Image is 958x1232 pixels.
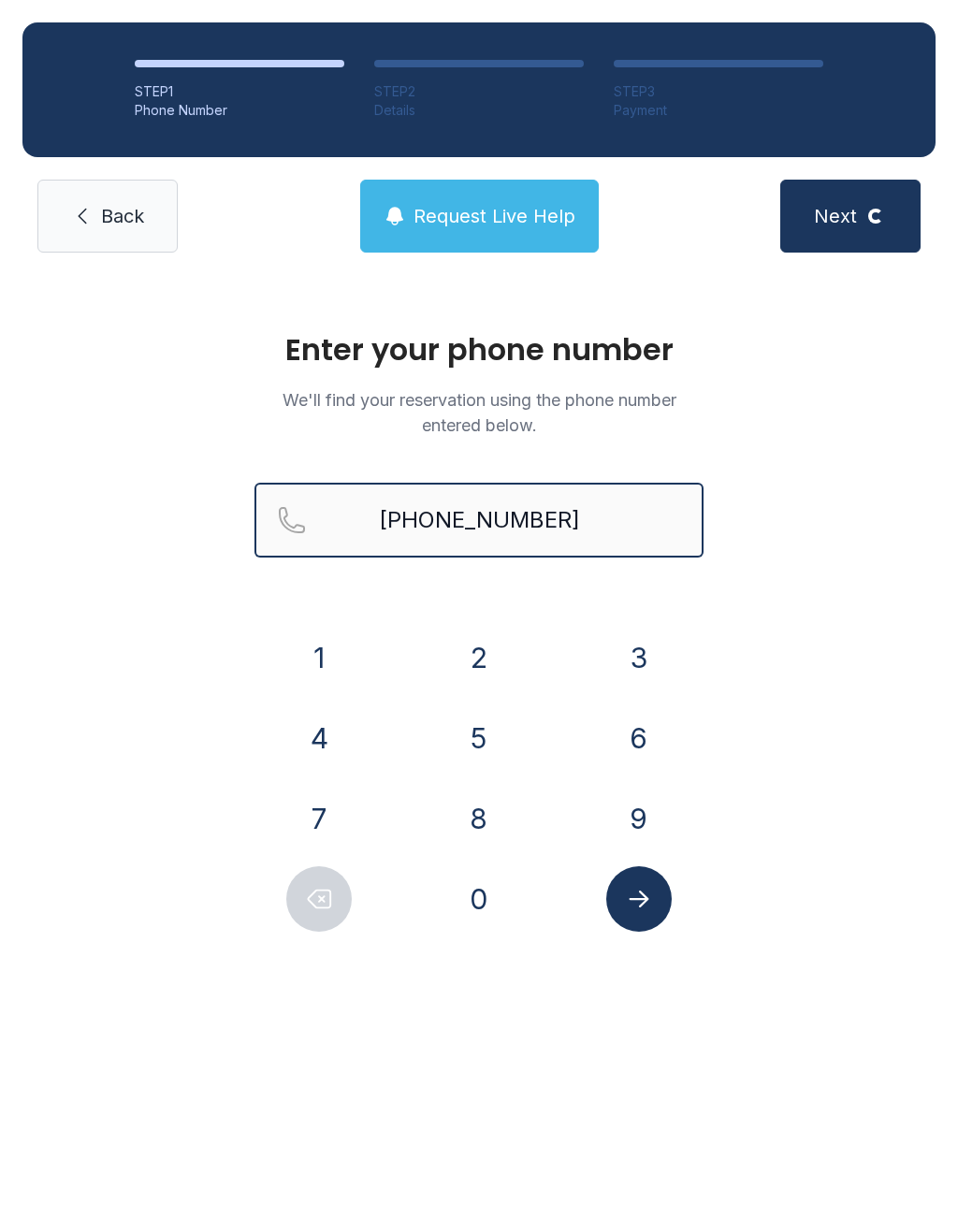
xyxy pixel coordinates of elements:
button: 3 [606,625,672,690]
button: 2 [446,625,512,690]
span: Back [101,203,144,229]
button: Submit lookup form [606,866,672,932]
button: 5 [446,705,512,771]
span: Request Live Help [414,203,575,229]
button: 1 [286,625,352,690]
button: 7 [286,786,352,851]
button: Delete number [286,866,352,932]
button: 8 [446,786,512,851]
div: Phone Number [135,101,344,120]
p: We'll find your reservation using the phone number entered below. [254,387,704,438]
div: STEP 2 [374,82,584,101]
span: Next [814,203,857,229]
button: 9 [606,786,672,851]
div: STEP 3 [614,82,823,101]
input: Reservation phone number [254,483,704,558]
div: Payment [614,101,823,120]
h1: Enter your phone number [254,335,704,365]
button: 6 [606,705,672,771]
button: 4 [286,705,352,771]
button: 0 [446,866,512,932]
div: Details [374,101,584,120]
div: STEP 1 [135,82,344,101]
